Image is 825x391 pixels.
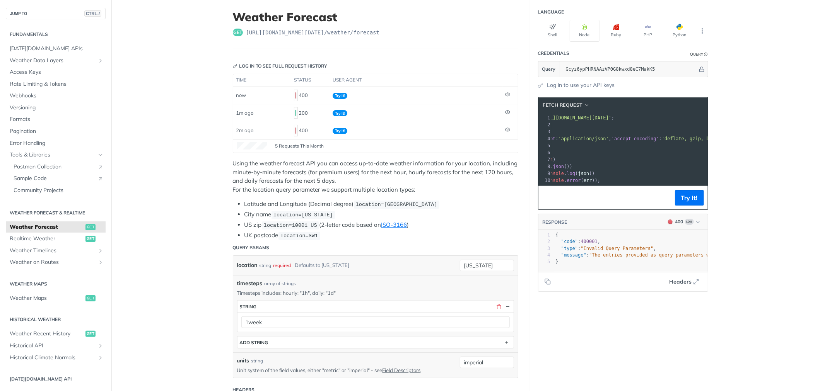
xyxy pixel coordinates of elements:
div: string [251,357,263,364]
button: Ruby [601,20,631,42]
span: { [556,232,559,238]
span: Access Keys [10,68,104,76]
div: ADD string [240,340,268,345]
i: Information [704,53,708,56]
p: Unit system of the field values, either "metric" or "imperial" - see [237,367,448,374]
a: Realtime Weatherget [6,233,106,245]
label: location [237,260,258,271]
button: Hide [504,303,511,310]
div: 9 [538,170,552,177]
span: Weather Timelines [10,247,96,255]
button: 400400Log [664,218,704,226]
div: 200 [294,106,326,119]
button: RESPONSE [542,218,568,226]
span: 'application/json' [559,136,609,141]
button: Show subpages for Historical Climate Normals [97,355,104,361]
span: Try It! [333,128,347,134]
span: Try It! [333,93,347,99]
a: Weather Mapsget [6,292,106,304]
span: Pagination [10,127,104,135]
span: CTRL-/ [84,10,101,17]
span: log [567,171,576,176]
i: Link [97,164,104,170]
a: Tools & LibrariesHide subpages for Tools & Libraries [6,149,106,161]
div: Query [690,51,704,57]
span: '[URL][DOMAIN_NAME][DATE]' [539,115,611,121]
a: Community Projects [10,185,106,196]
span: } [556,259,559,264]
div: 2 [538,121,552,128]
span: err [584,178,592,183]
div: 3 [538,245,550,252]
div: 4 [538,252,550,258]
li: City name [244,210,518,219]
span: Weather Forecast [10,223,84,231]
div: string [260,260,272,271]
span: get [85,295,96,301]
button: Show subpages for Weather Data Layers [97,58,104,64]
th: status [291,74,330,87]
span: Versioning [10,104,104,112]
span: Error Handling [10,139,104,147]
span: location=10001 US [264,223,317,228]
span: Sample Code [14,175,94,182]
i: Link [97,175,104,182]
div: 1 [538,114,552,121]
th: time [233,74,291,87]
li: Latitude and Longitude (Decimal degree) [244,200,518,209]
span: error [567,178,581,183]
div: 10 [538,177,552,184]
span: https://api.tomorrow.io/v4/weather/forecast [246,29,380,36]
span: 1m ago [236,110,253,116]
a: Pagination [6,126,106,137]
span: location=[US_STATE] [273,212,333,218]
span: Query [542,66,556,73]
a: Weather TimelinesShow subpages for Weather Timelines [6,245,106,257]
div: 7 [538,156,552,163]
span: Weather Recent History [10,330,84,338]
a: Webhooks [6,90,106,102]
li: UK postcode [244,231,518,240]
h2: Weather Forecast & realtime [6,209,106,216]
a: [DATE][DOMAIN_NAME] APIs [6,43,106,54]
span: console [545,178,564,183]
a: Access Keys [6,66,106,78]
span: Realtime Weather [10,235,84,243]
button: Copy to clipboard [542,192,553,204]
div: Credentials [538,50,570,57]
span: 'accept-encoding' [611,136,659,141]
div: 8 [538,163,552,170]
div: 5 [538,142,552,149]
a: Error Handling [6,138,106,149]
span: 5 Requests This Month [275,143,324,150]
div: Query Params [233,244,270,251]
div: 2 [538,238,550,245]
div: required [273,260,291,271]
span: 400 [295,127,296,134]
span: Try It! [333,110,347,116]
a: Historical APIShow subpages for Historical API [6,340,106,352]
a: Historical Climate NormalsShow subpages for Historical Climate Normals [6,352,106,364]
span: Historical API [10,342,96,350]
button: Shell [538,20,568,42]
button: fetch Request [540,101,593,109]
button: More Languages [697,25,708,37]
a: Versioning [6,102,106,114]
span: Weather Maps [10,294,84,302]
span: : , [556,239,601,244]
span: location=[GEOGRAPHIC_DATA] [356,202,437,207]
div: 1 [538,232,550,238]
span: Formats [10,116,104,123]
button: ADD string [237,337,514,348]
a: Formats [6,114,106,125]
div: 400 [675,218,683,225]
label: units [237,357,249,365]
a: Weather Forecastget [6,221,106,233]
span: fetch Request [543,102,583,109]
span: Webhooks [10,92,104,100]
span: "Invalid Query Parameters" [581,246,654,251]
div: 400 [294,124,326,137]
span: console [545,171,564,176]
h2: [DATE][DOMAIN_NAME] API [6,376,106,382]
a: Rate Limiting & Tokens [6,78,106,90]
